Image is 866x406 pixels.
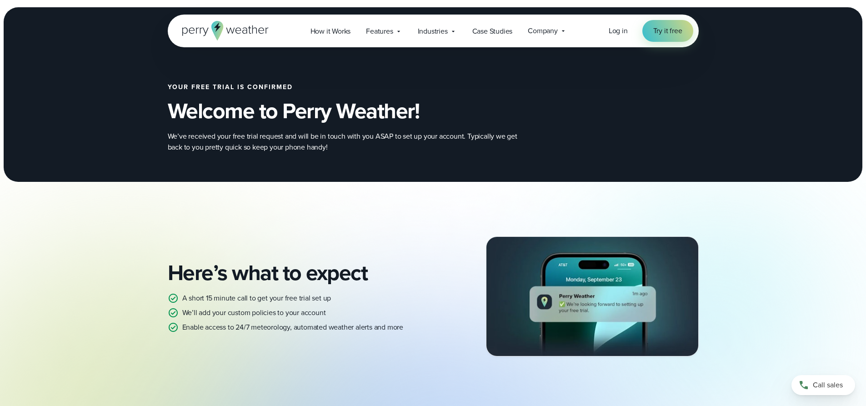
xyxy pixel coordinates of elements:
span: Company [528,25,558,36]
span: Call sales [813,380,843,391]
span: Industries [418,26,448,37]
p: We’ve received your free trial request and will be in touch with you ASAP to set up your account.... [168,131,531,153]
h2: Welcome to Perry Weather! [168,98,562,124]
a: Try it free [642,20,693,42]
a: Call sales [791,375,855,395]
span: How it Works [310,26,351,37]
h2: Here’s what to expect [168,260,426,286]
a: Log in [609,25,628,36]
span: Try it free [653,25,682,36]
h2: Your free trial is confirmed [168,84,562,91]
span: Features [366,26,393,37]
p: We’ll add your custom policies to your account [182,307,326,318]
p: A short 15 minute call to get your free trial set up [182,293,331,304]
a: How it Works [303,22,359,40]
span: Case Studies [472,26,513,37]
a: Case Studies [465,22,521,40]
p: Enable access to 24/7 meteorology, automated weather alerts and more [182,322,403,333]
